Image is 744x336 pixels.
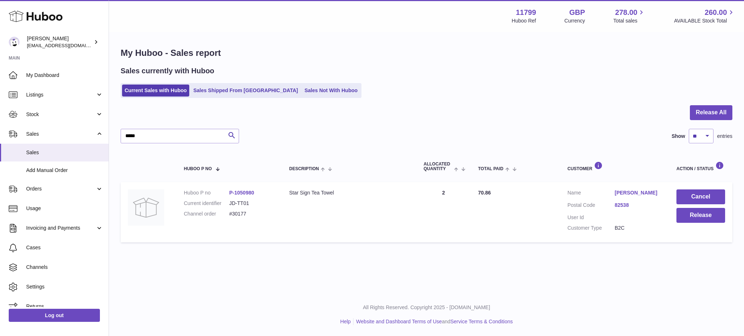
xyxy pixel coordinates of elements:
a: 260.00 AVAILABLE Stock Total [674,8,735,24]
div: [PERSON_NAME] [27,35,92,49]
span: Sales [26,131,96,138]
span: [EMAIL_ADDRESS][DOMAIN_NAME] [27,42,107,48]
span: Add Manual Order [26,167,103,174]
strong: 11799 [516,8,536,17]
span: 278.00 [615,8,637,17]
a: Log out [9,309,100,322]
span: My Dashboard [26,72,103,79]
strong: GBP [569,8,585,17]
span: Total sales [613,17,646,24]
span: Stock [26,111,96,118]
span: Usage [26,205,103,212]
span: Cases [26,244,103,251]
span: 260.00 [705,8,727,17]
span: Orders [26,185,96,192]
span: AVAILABLE Stock Total [674,17,735,24]
div: Currency [565,17,585,24]
span: Returns [26,303,103,310]
span: Channels [26,264,103,271]
span: Settings [26,283,103,290]
span: Invoicing and Payments [26,225,96,231]
img: internalAdmin-11799@internal.huboo.com [9,37,20,48]
a: 278.00 Total sales [613,8,646,24]
span: Listings [26,91,96,98]
span: Sales [26,149,103,156]
div: Huboo Ref [512,17,536,24]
